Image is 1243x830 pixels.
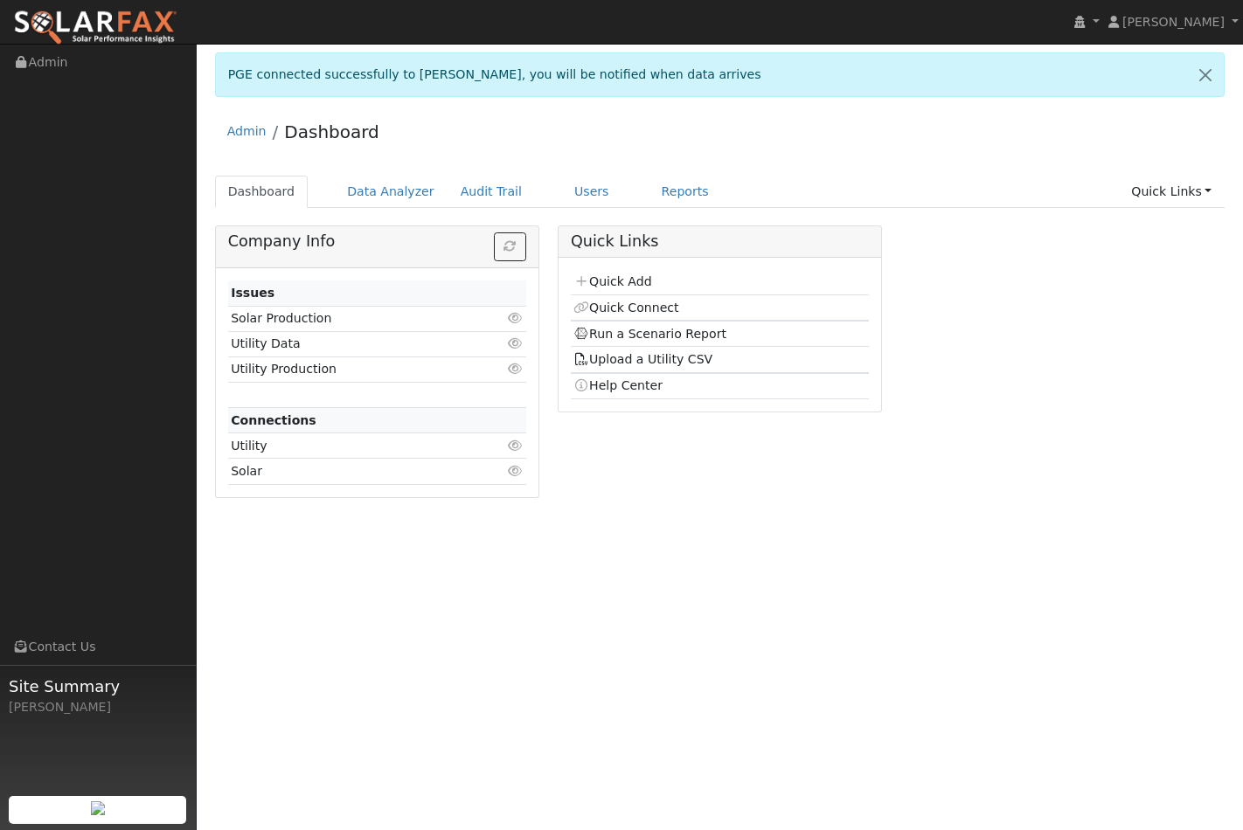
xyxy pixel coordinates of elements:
i: Click to view [508,312,524,324]
span: [PERSON_NAME] [1122,15,1225,29]
a: Dashboard [215,176,309,208]
div: [PERSON_NAME] [9,698,187,716]
h5: Quick Links [571,232,869,251]
strong: Connections [231,413,316,427]
img: SolarFax [13,10,177,46]
a: Quick Add [573,274,651,288]
a: Data Analyzer [334,176,448,208]
td: Solar Production [228,306,478,331]
a: Upload a Utility CSV [573,352,712,366]
a: Reports [649,176,722,208]
a: Users [561,176,622,208]
a: Run a Scenario Report [573,327,726,341]
a: Dashboard [284,121,379,142]
i: Click to view [508,465,524,477]
a: Audit Trail [448,176,535,208]
span: Site Summary [9,674,187,698]
td: Utility [228,433,478,459]
i: Click to view [508,439,524,452]
a: Admin [227,124,267,138]
td: Solar [228,459,478,484]
td: Utility Production [228,356,478,382]
h5: Company Info [228,232,526,251]
a: Quick Links [1118,176,1225,208]
div: PGE connected successfully to [PERSON_NAME], you will be notified when data arrives [215,52,1226,97]
td: Utility Data [228,331,478,356]
img: retrieve [91,801,105,815]
i: Click to view [508,337,524,349]
a: Help Center [573,378,663,392]
a: Close [1187,53,1224,96]
i: Click to view [508,363,524,375]
a: Quick Connect [573,301,678,315]
strong: Issues [231,286,274,300]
